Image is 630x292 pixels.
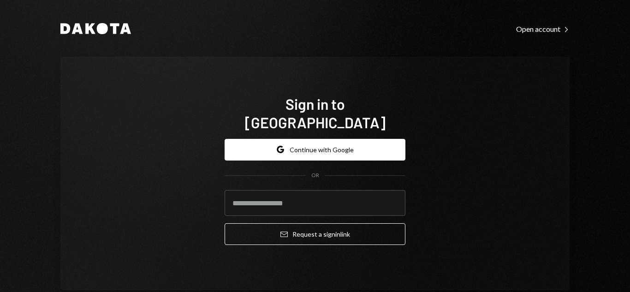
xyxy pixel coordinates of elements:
button: Request a signinlink [225,223,405,245]
h1: Sign in to [GEOGRAPHIC_DATA] [225,95,405,131]
div: OR [311,172,319,179]
a: Open account [516,24,570,34]
button: Continue with Google [225,139,405,161]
